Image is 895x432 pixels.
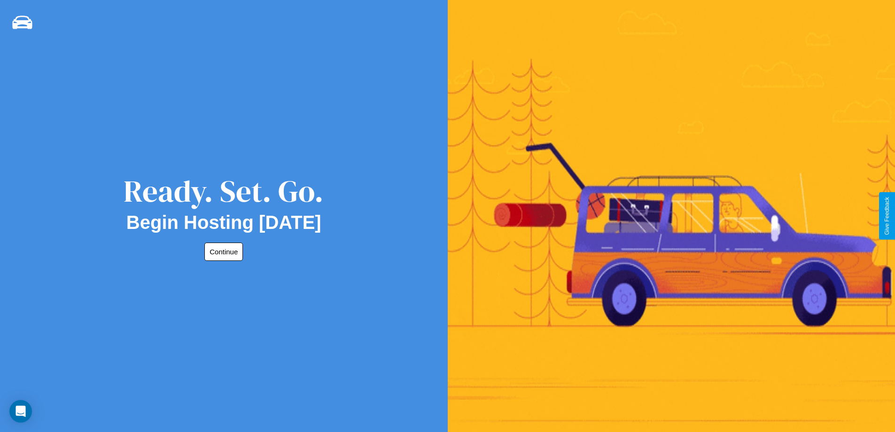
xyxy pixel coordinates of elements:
[9,400,32,423] div: Open Intercom Messenger
[884,197,890,235] div: Give Feedback
[124,170,324,212] div: Ready. Set. Go.
[126,212,321,233] h2: Begin Hosting [DATE]
[204,243,243,261] button: Continue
